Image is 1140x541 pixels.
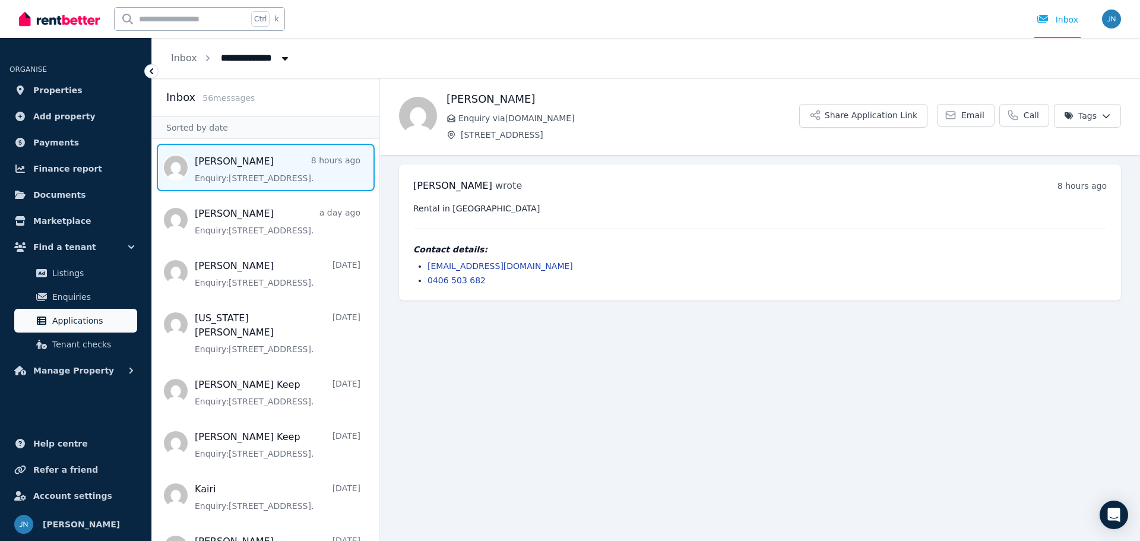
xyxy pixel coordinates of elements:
div: Sorted by date [152,116,379,139]
a: Call [999,104,1049,126]
time: 8 hours ago [1057,181,1107,191]
a: Marketplace [9,209,142,233]
a: Account settings [9,484,142,508]
span: Documents [33,188,86,202]
span: ORGANISE [9,65,47,74]
h1: [PERSON_NAME] [446,91,799,107]
a: Tenant checks [14,333,137,356]
span: Payments [33,135,79,150]
span: Enquiries [52,290,132,304]
span: Finance report [33,162,102,176]
span: Refer a friend [33,463,98,477]
span: Marketplace [33,214,91,228]
span: Enquiry via [DOMAIN_NAME] [458,112,799,124]
button: Manage Property [9,359,142,382]
span: Add property [33,109,96,124]
h4: Contact details: [413,243,1107,255]
a: [PERSON_NAME]a day agoEnquiry:[STREET_ADDRESS]. [195,207,360,236]
span: [PERSON_NAME] [413,180,492,191]
a: Add property [9,105,142,128]
span: Ctrl [251,11,270,27]
span: Tenant checks [52,337,132,352]
span: [STREET_ADDRESS] [461,129,799,141]
a: Enquiries [14,285,137,309]
a: Refer a friend [9,458,142,482]
span: wrote [495,180,522,191]
a: Applications [14,309,137,333]
button: Tags [1054,104,1121,128]
span: Properties [33,83,83,97]
img: Norah Uluilakeba [399,97,437,135]
button: Share Application Link [799,104,927,128]
div: Open Intercom Messenger [1100,501,1128,529]
a: [PERSON_NAME][DATE]Enquiry:[STREET_ADDRESS]. [195,259,360,289]
span: Call [1024,109,1039,121]
a: Properties [9,78,142,102]
a: [US_STATE][PERSON_NAME][DATE]Enquiry:[STREET_ADDRESS]. [195,311,360,355]
pre: Rental in [GEOGRAPHIC_DATA] [413,203,1107,214]
img: Jason Nissen [1102,10,1121,29]
span: k [274,14,278,24]
span: Help centre [33,436,88,451]
a: [EMAIL_ADDRESS][DOMAIN_NAME] [427,261,573,271]
a: Kairi[DATE]Enquiry:[STREET_ADDRESS]. [195,482,360,512]
img: Jason Nissen [14,515,33,534]
span: Manage Property [33,363,114,378]
a: Email [937,104,995,126]
a: [PERSON_NAME] Keep[DATE]Enquiry:[STREET_ADDRESS]. [195,430,360,460]
a: Documents [9,183,142,207]
span: 56 message s [202,93,255,103]
a: Help centre [9,432,142,455]
a: Payments [9,131,142,154]
span: Applications [52,314,132,328]
a: 0406 503 682 [427,276,486,285]
span: Tags [1064,110,1097,122]
span: Find a tenant [33,240,96,254]
button: Find a tenant [9,235,142,259]
a: Finance report [9,157,142,181]
img: RentBetter [19,10,100,28]
span: Account settings [33,489,112,503]
span: Email [961,109,984,121]
span: [PERSON_NAME] [43,517,120,531]
a: Listings [14,261,137,285]
h2: Inbox [166,89,195,106]
a: [PERSON_NAME]8 hours agoEnquiry:[STREET_ADDRESS]. [195,154,360,184]
a: [PERSON_NAME] Keep[DATE]Enquiry:[STREET_ADDRESS]. [195,378,360,407]
nav: Breadcrumb [152,38,310,78]
span: Listings [52,266,132,280]
div: Inbox [1037,14,1078,26]
a: Inbox [171,52,197,64]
